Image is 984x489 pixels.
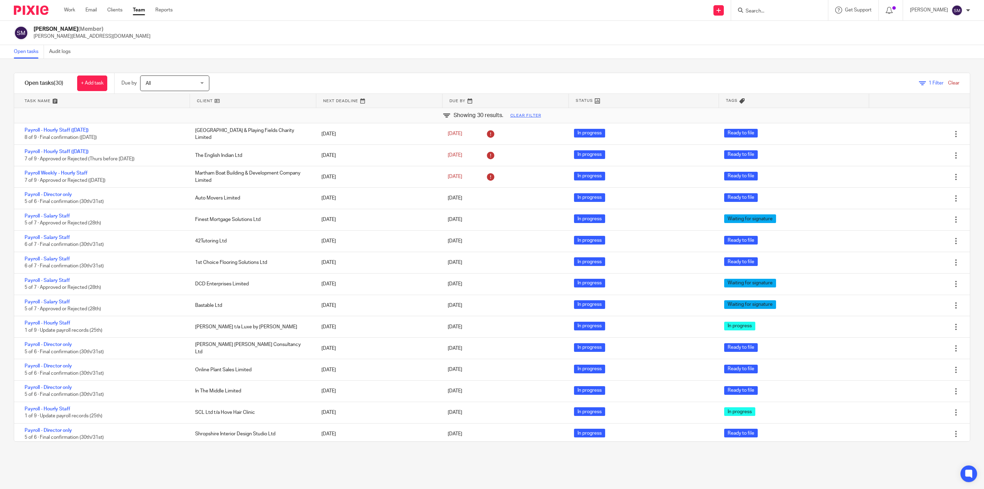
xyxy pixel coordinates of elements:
div: DCD Enterprises Limited [188,277,315,291]
span: 7 of 9 · Approved or Rejected ([DATE]) [25,178,106,183]
span: Ready to file [724,172,758,180]
img: Pixie [14,6,48,15]
span: In progress [574,236,605,244]
a: Payroll - Director only [25,342,72,347]
span: Ready to file [724,129,758,137]
span: Ready to file [724,386,758,395]
span: [DATE] [448,389,462,394]
span: [DATE] [448,432,462,436]
span: [DATE] [448,153,462,158]
span: [DATE] [448,196,462,201]
a: Payroll Weekly - Hourly Staff [25,171,88,176]
a: Work [64,7,75,14]
span: 5 of 7 · Approved or Rejected (28th) [25,285,101,290]
a: Payroll - Director only [25,385,72,390]
a: Payroll - Director only [25,428,72,433]
a: Payroll - Salary Staff [25,235,70,240]
div: [PERSON_NAME] [PERSON_NAME] Consultancy Ltd [188,338,315,359]
span: All [146,81,151,86]
div: [DATE] [315,213,441,226]
span: In progress [724,322,755,330]
span: In progress [574,407,605,416]
a: Payroll - Hourly Staff ([DATE]) [25,128,89,133]
span: [DATE] [448,239,462,243]
span: (Member) [78,26,103,32]
p: [PERSON_NAME][EMAIL_ADDRESS][DOMAIN_NAME] [34,33,151,40]
div: Auto Movers Limited [188,191,315,205]
span: [DATE] [448,174,462,179]
span: [DATE] [448,132,462,136]
span: Filter [929,81,944,86]
span: In progress [574,150,605,159]
span: In progress [724,407,755,416]
a: Payroll - Hourly Staff [25,407,70,411]
div: [DATE] [315,427,441,441]
input: Search [745,8,807,15]
span: In progress [574,343,605,352]
a: + Add task [77,75,107,91]
span: Ready to file [724,150,758,159]
span: 6 of 7 · Final confirmation (30th/31st) [25,242,104,247]
img: svg%3E [951,5,963,16]
span: 5 of 6 · Final confirmation (30th/31st) [25,392,104,397]
span: Waiting for signature [724,279,776,287]
div: [DATE] [315,363,441,377]
div: [DATE] [315,127,441,141]
div: In The Middle Limited [188,384,315,398]
a: Clear filter [510,113,541,118]
a: Team [133,7,145,14]
span: 7 of 9 · Approved or Rejected (Thurs before [DATE]) [25,157,135,161]
span: In progress [574,300,605,309]
div: Shropshire Interior Design Studio Ltd [188,427,315,441]
div: [DATE] [315,149,441,162]
span: In progress [574,214,605,223]
a: Clear [948,81,959,86]
div: Martham Boat Building & Development Company Limited [188,166,315,187]
span: Get Support [845,8,872,12]
span: Ready to file [724,236,758,244]
div: [PERSON_NAME] t/a Luxe by [PERSON_NAME] [188,320,315,334]
span: Tags [726,98,738,104]
a: Email [85,7,97,14]
span: 1 [929,81,931,86]
h1: Open tasks [25,80,63,87]
span: Waiting for signature [724,214,776,223]
span: 5 of 6 · Final confirmation (30th/31st) [25,435,104,440]
span: In progress [574,386,605,395]
span: 5 of 6 · Final confirmation (30th/31st) [25,349,104,354]
a: Payroll - Salary Staff [25,278,70,283]
span: 5 of 6 · Final confirmation (30th/31st) [25,199,104,204]
a: Payroll - Hourly Staff [25,321,70,326]
div: [DATE] [315,234,441,248]
span: 5 of 7 · Approved or Rejected (28th) [25,221,101,226]
h2: [PERSON_NAME] [34,26,151,33]
span: [DATE] [448,324,462,329]
span: [DATE] [448,303,462,308]
span: [DATE] [448,260,462,265]
div: SCL Ltd t/a Hove Hair Clinic [188,406,315,419]
a: Open tasks [14,45,44,59]
div: [DATE] [315,191,441,205]
div: [DATE] [315,341,441,355]
span: [DATE] [448,367,462,372]
div: 42Tutoring Ltd [188,234,315,248]
p: [PERSON_NAME] [910,7,948,14]
a: Clients [107,7,122,14]
span: 1 of 9 · Update payroll records (25th) [25,328,102,333]
span: Ready to file [724,343,758,352]
div: [DATE] [315,170,441,184]
span: 5 of 7 · Approved or Rejected (28th) [25,306,101,311]
div: [DATE] [315,384,441,398]
span: Showing 30 results. [454,112,503,119]
span: 5 of 6 · Final confirmation (30th/31st) [25,371,104,376]
span: Status [576,98,593,104]
div: [DATE] [315,277,441,291]
span: Ready to file [724,193,758,202]
span: In progress [574,172,605,180]
a: Payroll - Salary Staff [25,214,70,219]
div: Bastable Ltd [188,299,315,312]
div: [GEOGRAPHIC_DATA] & Playing Fields Charity Limited [188,124,315,145]
div: [DATE] [315,299,441,312]
span: Ready to file [724,365,758,373]
a: Payroll - Hourly Staff ([DATE]) [25,149,89,154]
